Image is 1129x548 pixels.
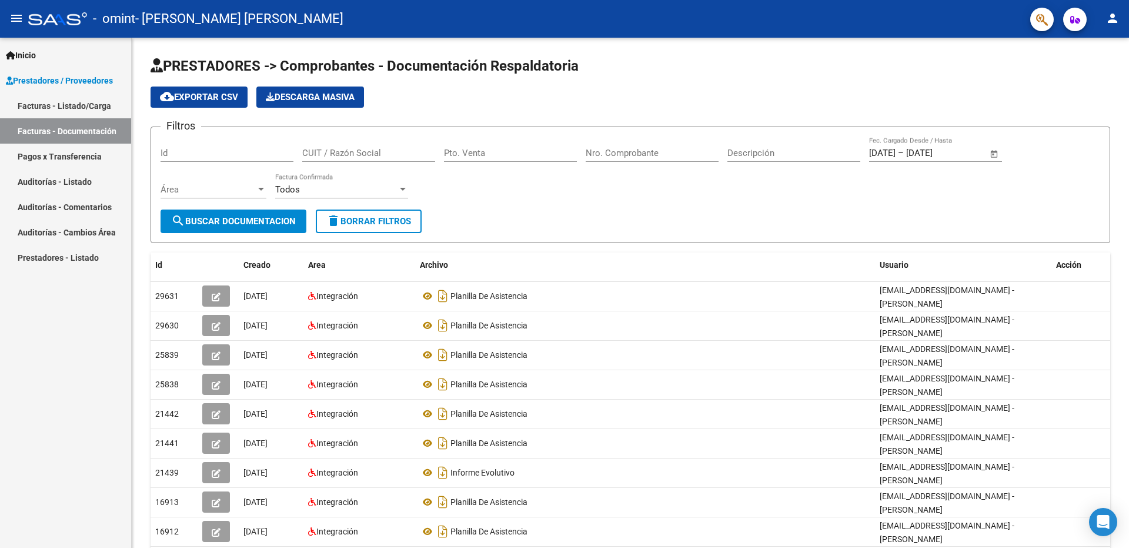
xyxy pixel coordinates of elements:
[151,253,198,278] datatable-header-cell: Id
[243,350,268,360] span: [DATE]
[256,87,364,108] button: Descarga Masiva
[160,92,238,102] span: Exportar CSV
[155,409,179,419] span: 21442
[151,87,248,108] button: Exportar CSV
[450,350,527,360] span: Planilla De Asistencia
[906,148,963,158] input: Fecha fin
[171,216,296,227] span: Buscar Documentacion
[880,315,1014,338] span: [EMAIL_ADDRESS][DOMAIN_NAME] - [PERSON_NAME]
[161,118,201,134] h3: Filtros
[316,409,358,419] span: Integración
[6,49,36,62] span: Inicio
[435,287,450,305] i: Descargar documento
[880,285,1014,308] span: [EMAIL_ADDRESS][DOMAIN_NAME] - [PERSON_NAME]
[161,184,256,195] span: Área
[875,253,1051,278] datatable-header-cell: Usuario
[316,527,358,536] span: Integración
[450,291,527,301] span: Planilla De Asistencia
[9,11,24,25] mat-icon: menu
[275,184,300,195] span: Todos
[308,260,326,270] span: Area
[155,260,162,270] span: Id
[316,291,358,301] span: Integración
[160,89,174,104] mat-icon: cloud_download
[239,253,303,278] datatable-header-cell: Creado
[243,527,268,536] span: [DATE]
[450,439,527,448] span: Planilla De Asistencia
[243,409,268,419] span: [DATE]
[880,462,1014,485] span: [EMAIL_ADDRESS][DOMAIN_NAME] - [PERSON_NAME]
[155,468,179,477] span: 21439
[243,439,268,448] span: [DATE]
[161,210,306,233] button: Buscar Documentacion
[316,497,358,507] span: Integración
[450,497,527,507] span: Planilla De Asistencia
[151,58,579,74] span: PRESTADORES -> Comprobantes - Documentación Respaldatoria
[155,497,179,507] span: 16913
[880,344,1014,367] span: [EMAIL_ADDRESS][DOMAIN_NAME] - [PERSON_NAME]
[316,210,422,233] button: Borrar Filtros
[243,291,268,301] span: [DATE]
[326,214,340,228] mat-icon: delete
[880,260,908,270] span: Usuario
[880,521,1014,544] span: [EMAIL_ADDRESS][DOMAIN_NAME] - [PERSON_NAME]
[256,87,364,108] app-download-masive: Descarga masiva de comprobantes (adjuntos)
[420,260,448,270] span: Archivo
[435,522,450,541] i: Descargar documento
[243,321,268,330] span: [DATE]
[316,350,358,360] span: Integración
[1089,508,1117,536] div: Open Intercom Messenger
[316,321,358,330] span: Integración
[1051,253,1110,278] datatable-header-cell: Acción
[243,497,268,507] span: [DATE]
[266,92,355,102] span: Descarga Masiva
[155,291,179,301] span: 29631
[1056,260,1081,270] span: Acción
[435,375,450,394] i: Descargar documento
[435,434,450,453] i: Descargar documento
[415,253,875,278] datatable-header-cell: Archivo
[1105,11,1120,25] mat-icon: person
[243,468,268,477] span: [DATE]
[155,350,179,360] span: 25839
[880,403,1014,426] span: [EMAIL_ADDRESS][DOMAIN_NAME] - [PERSON_NAME]
[326,216,411,227] span: Borrar Filtros
[243,260,270,270] span: Creado
[316,380,358,389] span: Integración
[450,527,527,536] span: Planilla De Asistencia
[93,6,135,32] span: - omint
[316,439,358,448] span: Integración
[869,148,896,158] input: Fecha inicio
[155,527,179,536] span: 16912
[435,404,450,423] i: Descargar documento
[435,493,450,512] i: Descargar documento
[450,380,527,389] span: Planilla De Asistencia
[898,148,904,158] span: –
[435,463,450,482] i: Descargar documento
[880,433,1014,456] span: [EMAIL_ADDRESS][DOMAIN_NAME] - [PERSON_NAME]
[988,147,1001,161] button: Open calendar
[155,380,179,389] span: 25838
[880,374,1014,397] span: [EMAIL_ADDRESS][DOMAIN_NAME] - [PERSON_NAME]
[435,316,450,335] i: Descargar documento
[450,409,527,419] span: Planilla De Asistencia
[450,468,515,477] span: Informe Evolutivo
[435,346,450,364] i: Descargar documento
[155,439,179,448] span: 21441
[155,321,179,330] span: 29630
[243,380,268,389] span: [DATE]
[450,321,527,330] span: Planilla De Asistencia
[303,253,415,278] datatable-header-cell: Area
[171,214,185,228] mat-icon: search
[316,468,358,477] span: Integración
[135,6,343,32] span: - [PERSON_NAME] [PERSON_NAME]
[880,491,1014,514] span: [EMAIL_ADDRESS][DOMAIN_NAME] - [PERSON_NAME]
[6,74,113,87] span: Prestadores / Proveedores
